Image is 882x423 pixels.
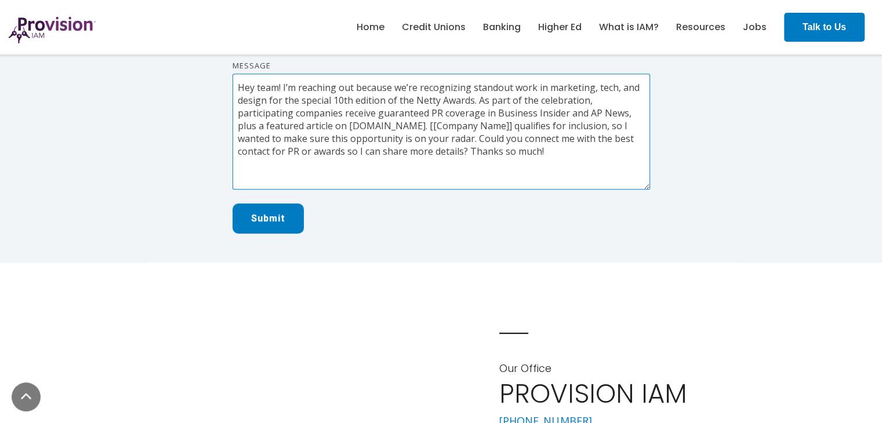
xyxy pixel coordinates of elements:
h6: Our Office [499,363,825,374]
a: Jobs [743,17,767,37]
input: Submit [233,203,304,234]
a: Talk to Us [784,13,865,42]
a: Resources [676,17,725,37]
a: Credit Unions [402,17,466,37]
a: Home [357,17,384,37]
strong: Talk to Us [803,22,846,32]
nav: menu [348,9,775,46]
img: ProvisionIAM-Logo-Purple [9,17,96,43]
h2: PROVISION IAM [499,380,825,409]
a: Banking [483,17,521,37]
a: Higher Ed [538,17,582,37]
a: What is IAM? [599,17,659,37]
textarea: Hey team! I’m reaching out because we’re recognizing standout work in marketing, tech, and design... [233,74,650,189]
span: Message [233,60,271,71]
